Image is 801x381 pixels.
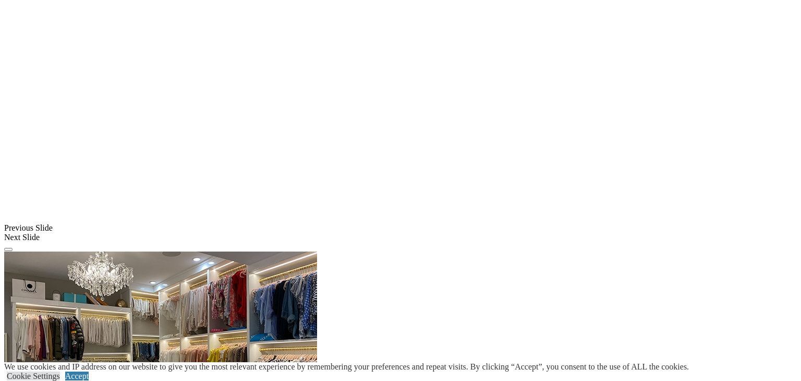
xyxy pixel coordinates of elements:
button: Click here to pause slide show [4,248,13,251]
div: Next Slide [4,233,797,242]
div: We use cookies and IP address on our website to give you the most relevant experience by remember... [4,362,689,372]
a: Accept [65,372,89,380]
div: Previous Slide [4,223,797,233]
a: Cookie Settings [7,372,60,380]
